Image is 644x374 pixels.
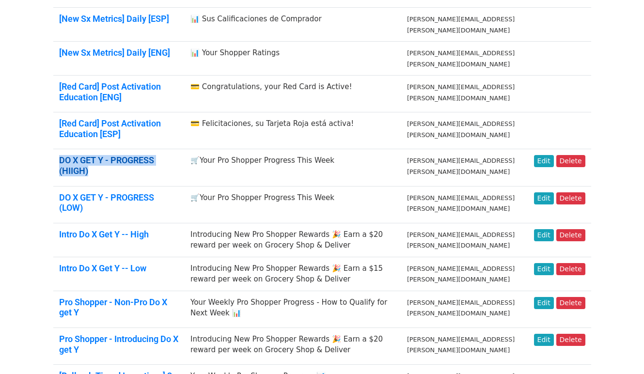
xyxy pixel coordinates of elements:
a: Pro Shopper - Non-Pro Do X get Y [59,297,167,318]
a: Delete [556,263,585,275]
a: [New Sx Metrics] Daily [ENG] [59,47,170,58]
small: [PERSON_NAME][EMAIL_ADDRESS][PERSON_NAME][DOMAIN_NAME] [407,299,515,317]
small: [PERSON_NAME][EMAIL_ADDRESS][PERSON_NAME][DOMAIN_NAME] [407,49,515,68]
a: [Red Card] Post Activation Education [ENG] [59,81,161,102]
a: Edit [534,155,554,167]
a: DO X GET Y - PROGRESS (HIIGH) [59,155,154,176]
a: Delete [556,297,585,309]
td: 🛒Your Pro Shopper Progress This Week [185,149,401,186]
small: [PERSON_NAME][EMAIL_ADDRESS][PERSON_NAME][DOMAIN_NAME] [407,265,515,283]
a: Intro Do X Get Y -- High [59,229,149,239]
small: [PERSON_NAME][EMAIL_ADDRESS][PERSON_NAME][DOMAIN_NAME] [407,83,515,102]
a: Delete [556,155,585,167]
small: [PERSON_NAME][EMAIL_ADDRESS][PERSON_NAME][DOMAIN_NAME] [407,16,515,34]
small: [PERSON_NAME][EMAIL_ADDRESS][PERSON_NAME][DOMAIN_NAME] [407,231,515,249]
td: 📊 Your Shopper Ratings [185,42,401,76]
a: Delete [556,192,585,204]
a: Edit [534,192,554,204]
small: [PERSON_NAME][EMAIL_ADDRESS][PERSON_NAME][DOMAIN_NAME] [407,157,515,175]
a: Pro Shopper - Introducing Do X get Y [59,334,178,355]
small: [PERSON_NAME][EMAIL_ADDRESS][PERSON_NAME][DOMAIN_NAME] [407,120,515,139]
td: Your Weekly Pro Shopper Progress - How to Qualify for Next Week 📊 [185,291,401,327]
a: [New Sx Metrics] Daily [ESP] [59,14,169,24]
td: 💳 Felicitaciones, su Tarjeta Roja está activa! [185,112,401,149]
td: Introducing New Pro Shopper Rewards 🎉 Earn a $20 reward per week on Grocery Shop & Deliver [185,223,401,257]
td: 🛒Your Pro Shopper Progress This Week [185,186,401,223]
a: Edit [534,297,554,309]
a: Delete [556,229,585,241]
td: 📊 Sus Calificaciones de Comprador [185,8,401,42]
a: Delete [556,334,585,346]
iframe: Chat Widget [596,327,644,374]
a: Edit [534,334,554,346]
td: Introducing New Pro Shopper Rewards 🎉 Earn a $15 reward per week on Grocery Shop & Deliver [185,257,401,291]
small: [PERSON_NAME][EMAIL_ADDRESS][PERSON_NAME][DOMAIN_NAME] [407,336,515,354]
a: Edit [534,229,554,241]
a: Intro Do X Get Y -- Low [59,263,146,273]
td: Introducing New Pro Shopper Rewards 🎉 Earn a $20 reward per week on Grocery Shop & Deliver [185,327,401,364]
td: 💳 Congratulations, your Red Card is Active! [185,76,401,112]
a: [Red Card] Post Activation Education [ESP] [59,118,161,139]
a: DO X GET Y - PROGRESS (LOW) [59,192,154,213]
a: Edit [534,263,554,275]
small: [PERSON_NAME][EMAIL_ADDRESS][PERSON_NAME][DOMAIN_NAME] [407,194,515,213]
